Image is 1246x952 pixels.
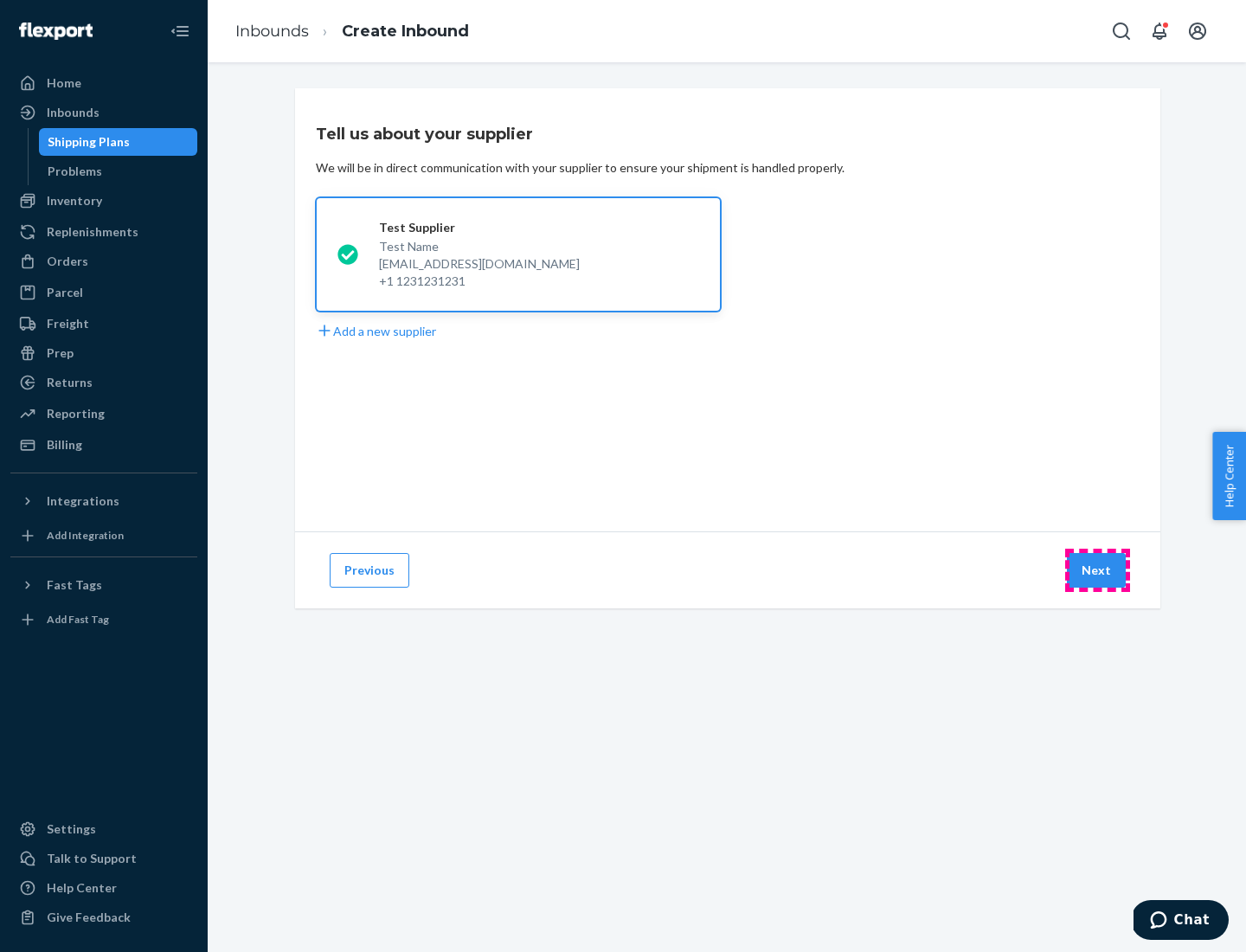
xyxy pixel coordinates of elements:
[316,322,436,340] button: Add a new supplier
[47,528,124,543] div: Add Integration
[47,405,105,422] div: Reporting
[47,879,117,897] div: Help Center
[10,904,197,931] button: Give Feedback
[10,279,197,306] a: Parcel
[316,123,533,145] h3: Tell us about your supplier
[47,192,102,209] div: Inventory
[47,436,82,453] div: Billing
[316,159,845,177] div: We will be in direct communication with your supplier to ensure your shipment is handled properly.
[10,187,197,215] a: Inventory
[19,23,93,40] img: Flexport logo
[47,612,109,627] div: Add Fast Tag
[10,339,197,367] a: Prep
[10,369,197,396] a: Returns
[222,6,483,57] ol: breadcrumbs
[10,69,197,97] a: Home
[342,22,469,41] a: Create Inbound
[39,158,198,185] a: Problems
[47,315,89,332] div: Freight
[47,374,93,391] div: Returns
[10,815,197,843] a: Settings
[10,845,197,872] button: Talk to Support
[47,253,88,270] div: Orders
[10,522,197,550] a: Add Integration
[10,99,197,126] a: Inbounds
[47,104,100,121] div: Inbounds
[330,553,409,588] button: Previous
[10,487,197,515] button: Integrations
[235,22,309,41] a: Inbounds
[1067,553,1126,588] button: Next
[47,492,119,510] div: Integrations
[10,606,197,634] a: Add Fast Tag
[47,74,81,92] div: Home
[10,400,197,428] a: Reporting
[47,284,83,301] div: Parcel
[47,576,102,594] div: Fast Tags
[10,310,197,338] a: Freight
[10,218,197,246] a: Replenishments
[1212,432,1246,520] button: Help Center
[10,248,197,275] a: Orders
[47,820,96,838] div: Settings
[47,223,138,241] div: Replenishments
[1142,14,1177,48] button: Open notifications
[48,133,130,151] div: Shipping Plans
[163,14,197,48] button: Close Navigation
[10,874,197,902] a: Help Center
[48,163,102,180] div: Problems
[1134,900,1229,943] iframe: Opens a widget where you can chat to one of our agents
[47,344,74,362] div: Prep
[1104,14,1139,48] button: Open Search Box
[47,909,131,926] div: Give Feedback
[10,571,197,599] button: Fast Tags
[1180,14,1215,48] button: Open account menu
[47,850,137,867] div: Talk to Support
[10,431,197,459] a: Billing
[39,128,198,156] a: Shipping Plans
